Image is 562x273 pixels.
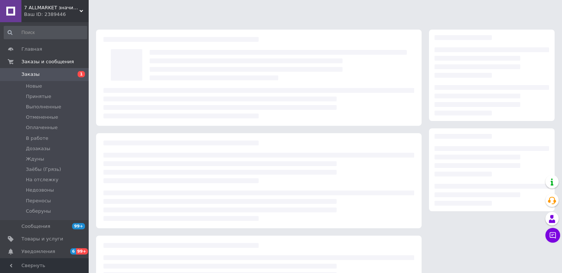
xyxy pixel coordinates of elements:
span: Недозвоны [26,187,54,193]
span: 7 ALLMARKET значительно дешевле! [24,4,79,11]
input: Поиск [4,26,87,39]
span: Отмененные [26,114,58,121]
span: 6 [70,248,76,255]
span: Ждуны [26,156,44,162]
span: Соберуны [26,208,51,215]
span: Заёбы (Грязь) [26,166,61,173]
span: Принятые [26,93,51,100]
span: Уведомления [21,248,55,255]
span: Заказы [21,71,40,78]
span: На отслежку [26,176,58,183]
button: Чат с покупателем [545,228,560,243]
span: 1 [78,71,85,77]
span: Оплаченные [26,124,58,131]
span: Главная [21,46,42,53]
span: Сообщения [21,223,50,230]
span: В работе [26,135,48,142]
span: Заказы и сообщения [21,58,74,65]
span: 99+ [76,248,88,255]
span: Товары и услуги [21,236,63,242]
span: Новые [26,83,42,90]
span: Дозаказы [26,145,50,152]
span: 99+ [72,223,85,229]
span: Выполненные [26,104,61,110]
span: Переносы [26,198,51,204]
div: Ваш ID: 2389446 [24,11,89,18]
